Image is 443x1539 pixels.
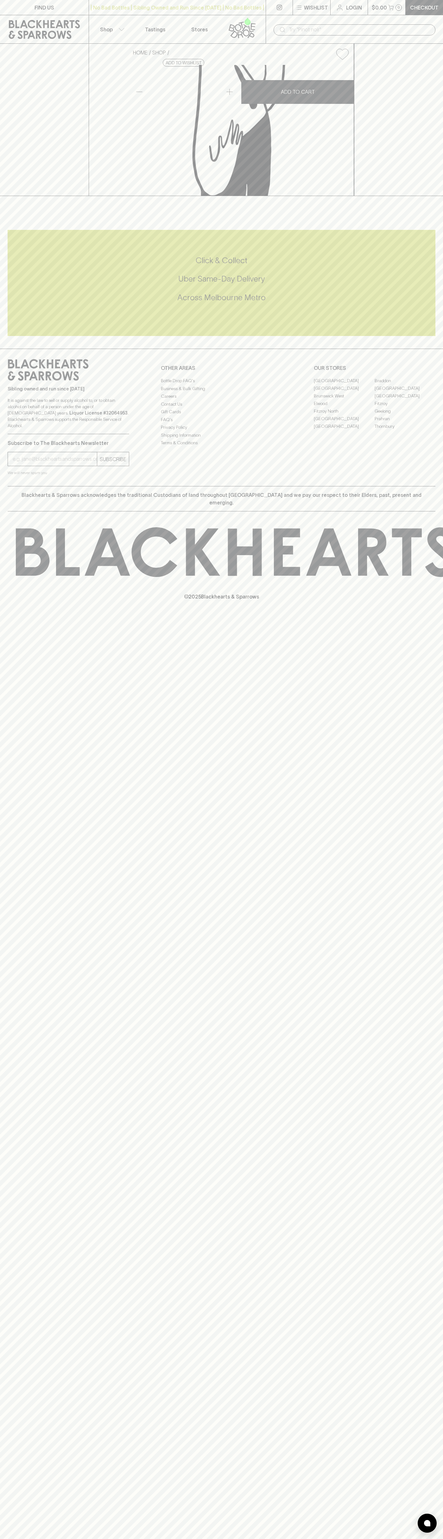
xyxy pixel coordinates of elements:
p: Tastings [145,26,165,33]
p: Subscribe to The Blackhearts Newsletter [8,439,129,447]
p: Shop [100,26,113,33]
a: Brunswick West [314,392,375,400]
p: $0.00 [372,4,387,11]
p: FIND US [35,4,54,11]
img: bubble-icon [424,1520,430,1526]
input: Try "Pinot noir" [289,25,430,35]
img: Really Juice Squeezed Lime 285ml [128,65,354,196]
a: Gift Cards [161,408,282,416]
a: Contact Us [161,400,282,408]
a: Tastings [133,15,177,43]
a: Geelong [375,407,435,415]
a: Elwood [314,400,375,407]
strong: Liquor License #32064953 [69,410,128,415]
p: Sibling owned and run since [DATE] [8,386,129,392]
a: Business & Bulk Gifting [161,385,282,392]
p: 0 [397,6,400,9]
a: FAQ's [161,416,282,423]
h5: Uber Same-Day Delivery [8,274,435,284]
p: Wishlist [304,4,328,11]
a: [GEOGRAPHIC_DATA] [314,422,375,430]
a: Fitzroy [375,400,435,407]
h5: Across Melbourne Metro [8,292,435,303]
a: Terms & Conditions [161,439,282,447]
a: Bottle Drop FAQ's [161,377,282,385]
a: Prahran [375,415,435,422]
p: We will never spam you [8,470,129,476]
button: Add to wishlist [163,59,204,66]
p: Stores [191,26,208,33]
button: Shop [89,15,133,43]
input: e.g. jane@blackheartsandsparrows.com.au [13,454,97,464]
button: SUBSCRIBE [97,452,129,466]
a: Fitzroy North [314,407,375,415]
p: ADD TO CART [281,88,315,96]
a: [GEOGRAPHIC_DATA] [375,384,435,392]
a: Careers [161,393,282,400]
p: It is against the law to sell or supply alcohol to, or to obtain alcohol on behalf of a person un... [8,397,129,429]
a: Privacy Policy [161,424,282,431]
a: HOME [133,50,148,55]
div: Call to action block [8,230,435,336]
h5: Click & Collect [8,255,435,266]
a: SHOP [152,50,166,55]
a: [GEOGRAPHIC_DATA] [314,415,375,422]
p: Checkout [410,4,439,11]
p: SUBSCRIBE [100,455,126,463]
a: Stores [177,15,222,43]
button: ADD TO CART [241,80,354,104]
a: Shipping Information [161,431,282,439]
a: [GEOGRAPHIC_DATA] [314,377,375,384]
a: Braddon [375,377,435,384]
a: Thornbury [375,422,435,430]
a: [GEOGRAPHIC_DATA] [314,384,375,392]
p: OUR STORES [314,364,435,372]
p: OTHER AREAS [161,364,282,372]
p: Login [346,4,362,11]
button: Add to wishlist [334,46,351,62]
a: [GEOGRAPHIC_DATA] [375,392,435,400]
p: Blackhearts & Sparrows acknowledges the traditional Custodians of land throughout [GEOGRAPHIC_DAT... [12,491,431,506]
